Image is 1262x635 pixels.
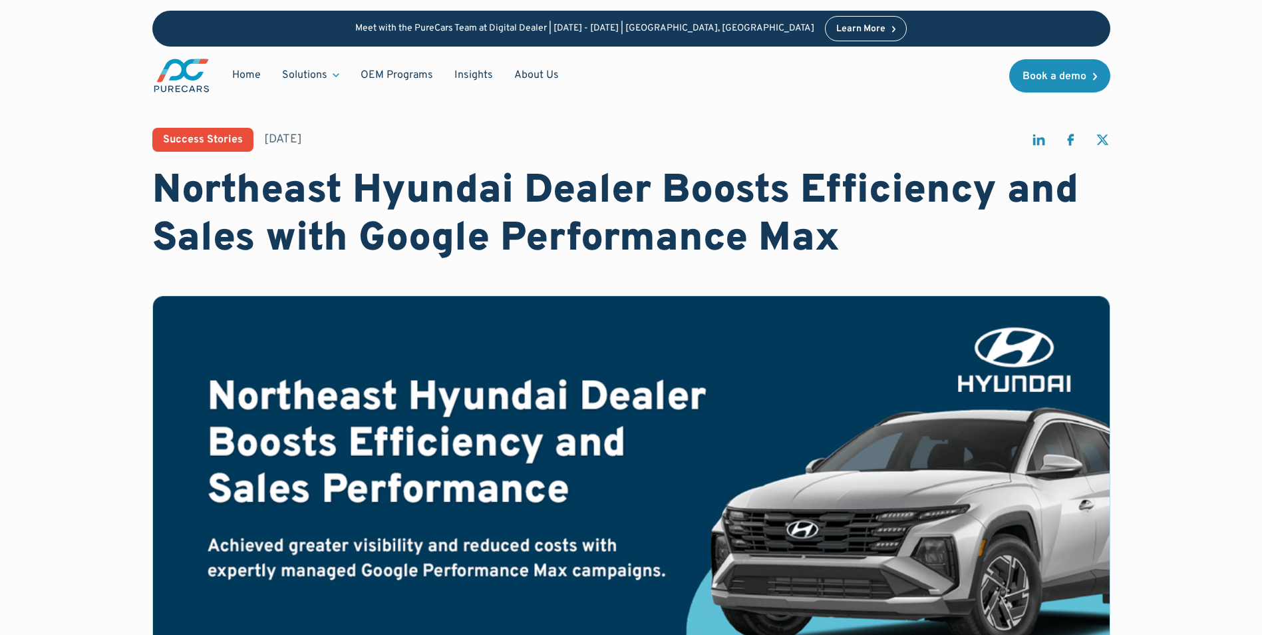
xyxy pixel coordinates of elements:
p: Meet with the PureCars Team at Digital Dealer | [DATE] - [DATE] | [GEOGRAPHIC_DATA], [GEOGRAPHIC_... [355,23,814,35]
a: share on linkedin [1030,132,1046,154]
div: Solutions [282,68,327,83]
a: share on twitter [1094,132,1110,154]
a: Learn More [825,16,907,41]
a: Book a demo [1009,59,1110,93]
a: main [152,57,211,94]
a: About Us [504,63,569,88]
a: Home [222,63,271,88]
a: OEM Programs [350,63,444,88]
div: Book a demo [1023,71,1086,82]
div: Solutions [271,63,350,88]
h1: Northeast Hyundai Dealer Boosts Efficiency and Sales with Google Performance Max [152,168,1110,264]
div: Learn More [836,25,885,34]
a: share on facebook [1062,132,1078,154]
div: Success Stories [163,134,243,145]
div: [DATE] [264,131,302,148]
img: purecars logo [152,57,211,94]
a: Insights [444,63,504,88]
